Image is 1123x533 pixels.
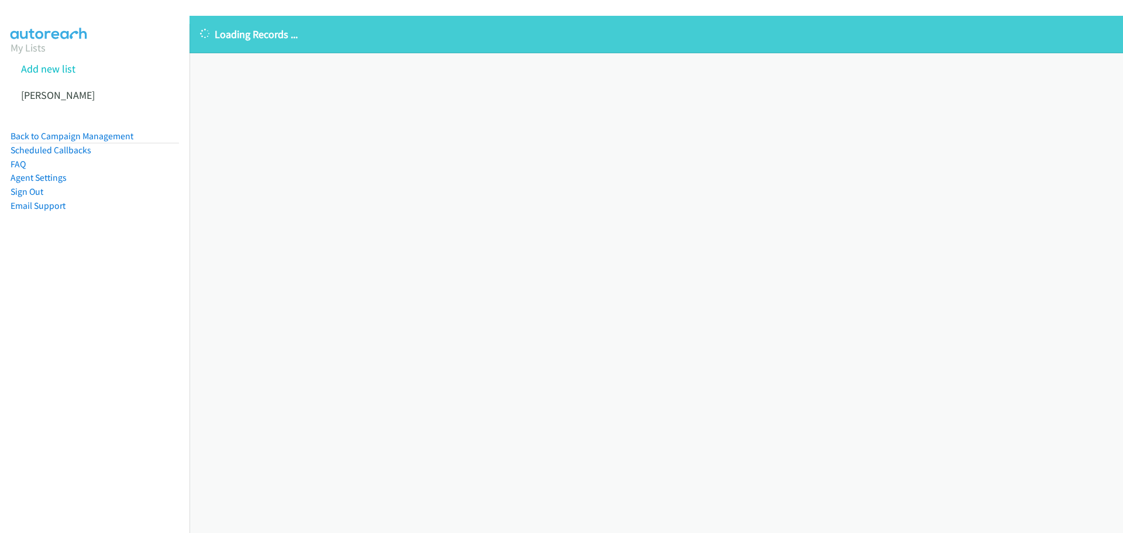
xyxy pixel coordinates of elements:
[21,88,95,102] a: [PERSON_NAME]
[11,130,133,142] a: Back to Campaign Management
[11,200,66,211] a: Email Support
[11,41,46,54] a: My Lists
[11,186,43,197] a: Sign Out
[11,145,91,156] a: Scheduled Callbacks
[200,26,1112,42] p: Loading Records ...
[11,159,26,170] a: FAQ
[21,62,75,75] a: Add new list
[11,172,67,183] a: Agent Settings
